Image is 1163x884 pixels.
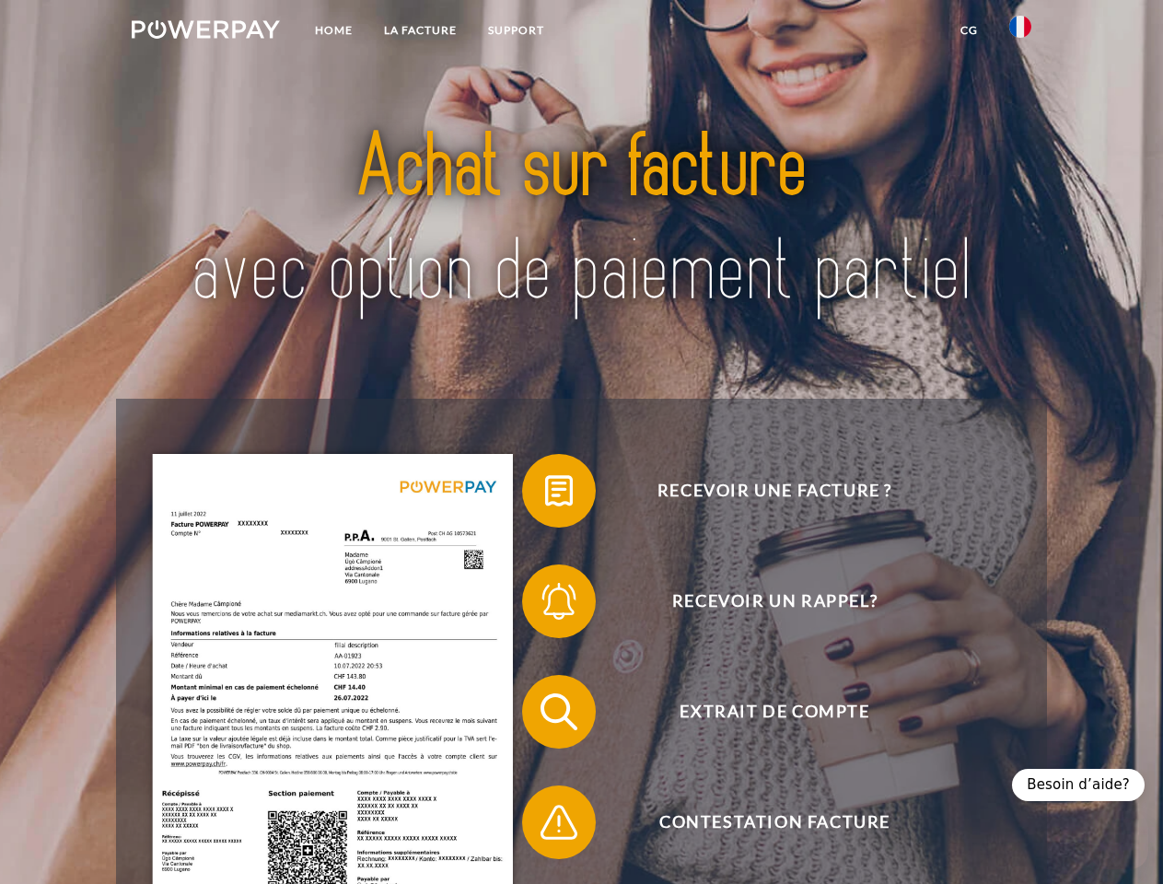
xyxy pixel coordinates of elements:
span: Recevoir une facture ? [549,454,1000,528]
iframe: Button to launch messaging window [1089,810,1148,869]
img: qb_bill.svg [536,468,582,514]
button: Extrait de compte [522,675,1001,749]
img: logo-powerpay-white.svg [132,20,280,39]
img: fr [1009,16,1031,38]
a: Home [299,14,368,47]
a: LA FACTURE [368,14,472,47]
a: Support [472,14,560,47]
img: qb_bell.svg [536,578,582,624]
button: Recevoir un rappel? [522,564,1001,638]
span: Extrait de compte [549,675,1000,749]
div: Besoin d’aide? [1012,769,1145,801]
span: Recevoir un rappel? [549,564,1000,638]
img: qb_search.svg [536,689,582,735]
img: qb_warning.svg [536,799,582,845]
span: Contestation Facture [549,785,1000,859]
button: Recevoir une facture ? [522,454,1001,528]
a: CG [945,14,994,47]
img: title-powerpay_fr.svg [176,88,987,353]
button: Contestation Facture [522,785,1001,859]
